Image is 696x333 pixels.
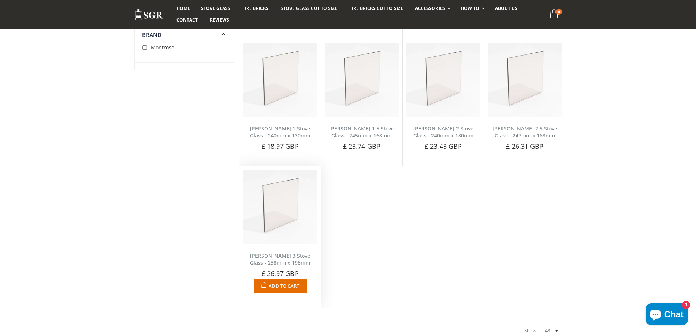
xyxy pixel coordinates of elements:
inbox-online-store-chat: Shopify online store chat [643,303,690,327]
span: Fire Bricks Cut To Size [349,5,403,11]
img: Montrose Mk25 Stove Glass [488,43,562,117]
span: Home [176,5,190,11]
span: Add to Cart [269,283,299,289]
span: About us [495,5,517,11]
img: Stove Glass Replacement [134,8,164,20]
img: Montrose Mk15 Stove Glass [325,43,399,117]
a: Reviews [204,14,235,26]
a: About us [490,3,523,14]
span: £ 26.31 GBP [506,142,543,151]
a: [PERSON_NAME] 2 Stove Glass - 240mm x 180mm [413,125,473,139]
span: Montrose [151,44,174,51]
span: Reviews [210,17,229,23]
a: [PERSON_NAME] 1.5 Stove Glass - 245mm x 168mm [329,125,394,139]
img: Montrose Mk1 Stove Glass [243,43,317,117]
span: Accessories [415,5,445,11]
a: Stove Glass [195,3,236,14]
a: [PERSON_NAME] 2.5 Stove Glass - 247mm x 163mm [492,125,557,139]
span: 0 [556,9,562,15]
a: [PERSON_NAME] 3 Stove Glass - 238mm x 198mm [250,252,310,266]
span: £ 26.97 GBP [262,269,299,278]
a: Accessories [410,3,454,14]
img: Montrose Mk2 Stove Glass [406,43,480,117]
button: Add to Cart [254,279,307,293]
span: £ 23.74 GBP [343,142,380,151]
a: Home [171,3,195,14]
a: 0 [547,7,562,22]
span: Stove Glass [201,5,230,11]
a: Stove Glass Cut To Size [275,3,343,14]
a: [PERSON_NAME] 1 Stove Glass - 240mm x 130mm [250,125,310,139]
img: Montrose Mk3 Stove Glass [243,170,317,244]
span: Brand [142,31,162,38]
a: Fire Bricks Cut To Size [344,3,408,14]
a: Contact [171,14,203,26]
span: Stove Glass Cut To Size [281,5,337,11]
a: Fire Bricks [237,3,274,14]
span: Contact [176,17,198,23]
span: Fire Bricks [242,5,269,11]
span: £ 18.97 GBP [262,142,299,151]
span: How To [461,5,479,11]
span: £ 23.43 GBP [425,142,462,151]
a: How To [455,3,488,14]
